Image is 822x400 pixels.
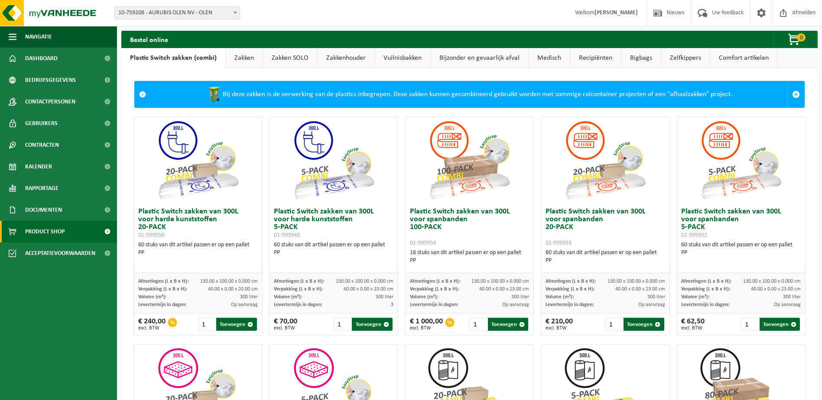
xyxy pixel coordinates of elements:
span: 130.00 x 100.00 x 0.000 cm [608,279,665,284]
span: Documenten [25,199,62,221]
a: Zakkenhouder [318,48,374,68]
input: 1 [469,318,487,331]
input: 1 [605,318,623,331]
a: Zakken SOLO [263,48,317,68]
span: excl. BTW [410,326,443,331]
a: Vuilnisbakken [375,48,430,68]
span: excl. BTW [274,326,297,331]
span: Levertermijn in dagen: [138,302,186,307]
strong: [PERSON_NAME] [595,10,638,16]
span: Navigatie [25,26,52,48]
span: 300 liter [376,294,393,300]
span: 01-999953 [546,240,572,246]
span: Volume (m³): [138,294,166,300]
span: Levertermijn in dagen: [681,302,729,307]
div: PP [546,257,665,265]
div: 60 stuks van dit artikel passen er op een pallet [546,249,665,265]
span: 300 liter [647,294,665,300]
span: Verpakking (L x B x H): [681,287,730,292]
span: Op aanvraag [502,302,529,307]
button: 0 [773,31,817,48]
span: Verpakking (L x B x H): [410,287,459,292]
img: 01-999952 [698,117,784,203]
div: € 240,00 [138,318,166,331]
img: 01-999953 [562,117,649,203]
span: 130.00 x 100.00 x 0.000 cm [200,279,258,284]
h3: Plastic Switch zakken van 300L voor harde kunststoffen 5-PACK [274,208,393,239]
h3: Plastic Switch zakken van 300L voor spanbanden 5-PACK [681,208,801,239]
h2: Bestel online [121,31,177,48]
h3: Plastic Switch zakken van 300L voor harde kunststoffen 20-PACK [138,208,258,239]
a: Medisch [529,48,570,68]
span: 40.00 x 0.00 x 20.00 cm [208,287,258,292]
span: Kalender [25,156,52,177]
input: 1 [198,318,215,331]
span: excl. BTW [138,326,166,331]
span: Afmetingen (L x B x H): [546,279,596,284]
h3: Plastic Switch zakken van 300L voor spanbanden 100-PACK [410,208,530,247]
input: 1 [741,318,758,331]
span: Volume (m³): [546,294,574,300]
span: Acceptatievoorwaarden [25,242,95,264]
span: 130.00 x 100.00 x 0.000 cm [743,279,801,284]
span: Op aanvraag [774,302,801,307]
span: 01-999952 [681,232,707,239]
span: Volume (m³): [410,294,438,300]
span: Afmetingen (L x B x H): [681,279,731,284]
div: € 70,00 [274,318,297,331]
span: Op aanvraag [638,302,665,307]
span: 01-999949 [274,232,300,239]
a: Bijzonder en gevaarlijk afval [431,48,528,68]
a: Recipiënten [570,48,621,68]
span: Dashboard [25,48,58,69]
div: 16 stuks van dit artikel passen er op een pallet [410,249,530,265]
div: 60 stuks van dit artikel passen er op een pallet [681,241,801,257]
div: Bij deze zakken is de verwerking van de plastics inbegrepen. Deze zakken kunnen gecombineerd gebr... [150,81,787,107]
span: 300 liter [511,294,529,300]
span: 40.00 x 0.00 x 23.00 cm [479,287,529,292]
input: 1 [334,318,351,331]
span: excl. BTW [546,326,573,331]
span: Verpakking (L x B x H): [546,287,595,292]
a: Zelfkippers [661,48,710,68]
div: PP [138,249,258,257]
span: 40.00 x 0.00 x 23.00 cm [615,287,665,292]
div: 60 stuks van dit artikel passen er op een pallet [138,241,258,257]
span: Verpakking (L x B x H): [138,287,187,292]
img: 01-999954 [426,117,513,203]
span: Rapportage [25,177,58,199]
span: Gebruikers [25,113,58,134]
div: € 1 000,00 [410,318,443,331]
div: PP [681,249,801,257]
span: 01-999954 [410,240,436,246]
span: Contactpersonen [25,91,75,113]
a: Comfort artikelen [710,48,777,68]
h3: Plastic Switch zakken van 300L voor spanbanden 20-PACK [546,208,665,247]
span: 300 liter [783,294,801,300]
span: 60.00 x 0.00 x 23.00 cm [344,287,393,292]
button: Toevoegen [760,318,800,331]
a: Sluit melding [787,81,804,107]
span: Levertermijn in dagen: [546,302,594,307]
span: Op aanvraag [231,302,258,307]
span: Levertermijn in dagen: [410,302,458,307]
div: PP [274,249,393,257]
span: 130.00 x 100.00 x 0.000 cm [471,279,529,284]
img: WB-0240-HPE-GN-50.png [205,86,223,103]
span: 0 [797,33,806,42]
span: 300 liter [240,294,258,300]
button: Toevoegen [488,318,528,331]
div: 60 stuks van dit artikel passen er op een pallet [274,241,393,257]
span: Bedrijfsgegevens [25,69,76,91]
a: Zakken [226,48,263,68]
a: Bigbags [621,48,661,68]
span: Verpakking (L x B x H): [274,287,323,292]
button: Toevoegen [624,318,664,331]
div: € 210,00 [546,318,573,331]
img: 01-999950 [155,117,241,203]
span: Afmetingen (L x B x H): [138,279,188,284]
div: € 62,50 [681,318,705,331]
div: PP [410,257,530,265]
span: Afmetingen (L x B x H): [410,279,460,284]
span: Product Shop [25,221,65,242]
